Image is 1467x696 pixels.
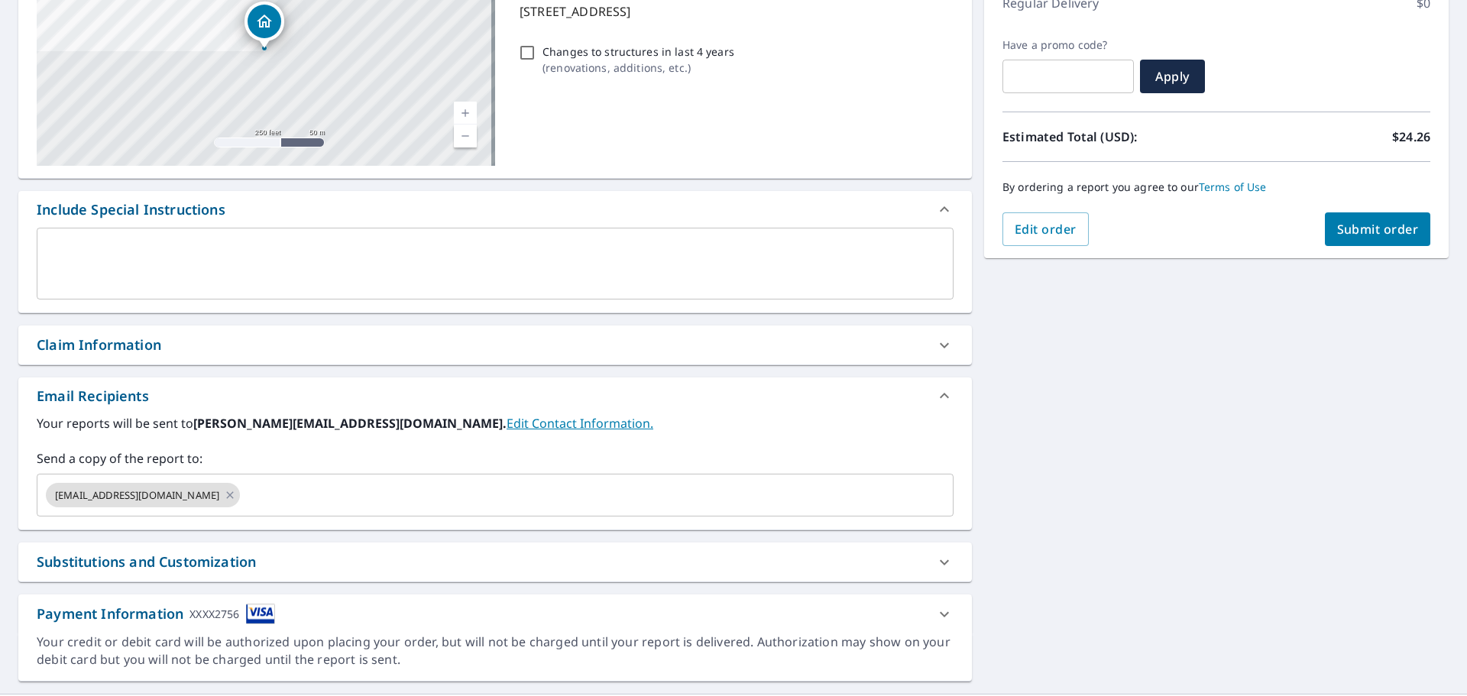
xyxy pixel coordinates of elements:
p: ( renovations, additions, etc. ) [542,60,734,76]
a: Terms of Use [1199,180,1267,194]
p: [STREET_ADDRESS] [520,2,947,21]
span: Edit order [1015,221,1077,238]
button: Apply [1140,60,1205,93]
div: Email Recipients [18,377,972,414]
div: Email Recipients [37,386,149,406]
button: Edit order [1002,212,1089,246]
button: Submit order [1325,212,1431,246]
label: Have a promo code? [1002,38,1134,52]
a: Current Level 17, Zoom In [454,102,477,125]
label: Send a copy of the report to: [37,449,954,468]
span: [EMAIL_ADDRESS][DOMAIN_NAME] [46,488,228,503]
div: XXXX2756 [189,604,239,624]
div: Payment InformationXXXX2756cardImage [18,594,972,633]
p: By ordering a report you agree to our [1002,180,1430,194]
div: Include Special Instructions [18,191,972,228]
p: Changes to structures in last 4 years [542,44,734,60]
div: Substitutions and Customization [18,542,972,581]
img: cardImage [246,604,275,624]
a: EditContactInfo [507,415,653,432]
span: Submit order [1337,221,1419,238]
div: Substitutions and Customization [37,552,256,572]
div: Your credit or debit card will be authorized upon placing your order, but will not be charged unt... [37,633,954,668]
p: Estimated Total (USD): [1002,128,1216,146]
p: $24.26 [1392,128,1430,146]
div: Dropped pin, building 1, Residential property, 340 E Ridge Ave Elmhurst, IL 60126 [244,2,284,49]
div: [EMAIL_ADDRESS][DOMAIN_NAME] [46,483,240,507]
div: Payment Information [37,604,275,624]
span: Apply [1152,68,1193,85]
div: Include Special Instructions [37,199,225,220]
div: Claim Information [18,325,972,364]
b: [PERSON_NAME][EMAIL_ADDRESS][DOMAIN_NAME]. [193,415,507,432]
div: Claim Information [37,335,161,355]
a: Current Level 17, Zoom Out [454,125,477,147]
label: Your reports will be sent to [37,414,954,432]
